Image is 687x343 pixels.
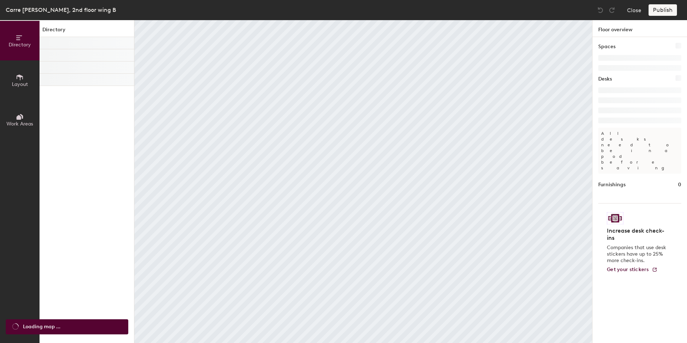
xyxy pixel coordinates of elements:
[134,20,592,343] canvas: Map
[12,81,28,87] span: Layout
[607,227,668,242] h4: Increase desk check-ins
[598,181,626,189] h1: Furnishings
[597,6,604,14] img: Undo
[598,75,612,83] h1: Desks
[9,42,31,48] span: Directory
[627,4,641,16] button: Close
[40,26,134,37] h1: Directory
[607,267,658,273] a: Get your stickers
[607,212,623,224] img: Sticker logo
[23,323,60,331] span: Loading map ...
[678,181,681,189] h1: 0
[598,128,681,174] p: All desks need to be in a pod before saving
[607,266,649,273] span: Get your stickers
[6,121,33,127] span: Work Areas
[607,244,668,264] p: Companies that use desk stickers have up to 25% more check-ins.
[6,5,116,14] div: Carre [PERSON_NAME], 2nd floor wing B
[598,43,615,51] h1: Spaces
[593,20,687,37] h1: Floor overview
[608,6,615,14] img: Redo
